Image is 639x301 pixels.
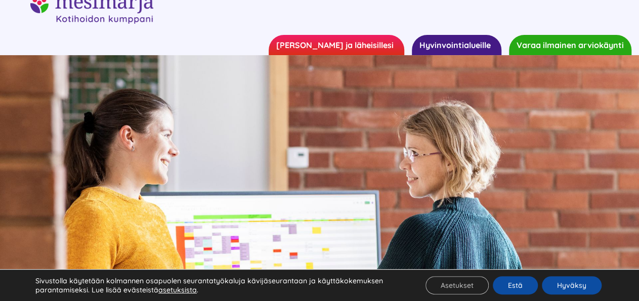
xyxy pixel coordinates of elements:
button: Hyväksy [542,276,602,294]
p: Sivustolla käytetään kolmannen osapuolen seurantatyökaluja kävijäseurantaan ja käyttäkokemuksen p... [35,276,404,294]
button: Estä [493,276,538,294]
button: asetuksista [158,285,197,294]
a: Hyvinvointialueille [412,35,501,55]
button: Asetukset [425,276,489,294]
a: Varaa ilmainen arviokäynti [509,35,631,55]
a: [PERSON_NAME] ja läheisillesi [269,35,404,55]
